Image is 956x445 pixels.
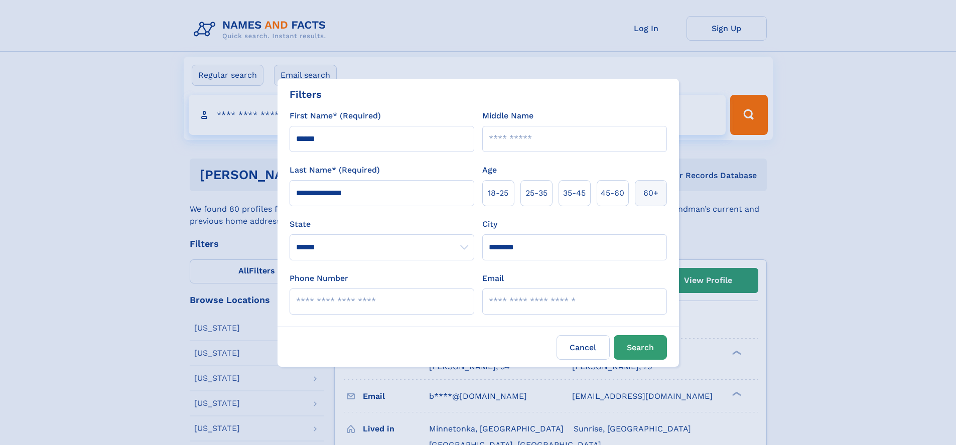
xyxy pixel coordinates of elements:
[290,272,348,284] label: Phone Number
[290,110,381,122] label: First Name* (Required)
[563,187,586,199] span: 35‑45
[482,110,533,122] label: Middle Name
[601,187,624,199] span: 45‑60
[557,335,610,360] label: Cancel
[488,187,508,199] span: 18‑25
[482,218,497,230] label: City
[643,187,658,199] span: 60+
[482,164,497,176] label: Age
[525,187,548,199] span: 25‑35
[290,87,322,102] div: Filters
[290,218,474,230] label: State
[482,272,504,284] label: Email
[614,335,667,360] button: Search
[290,164,380,176] label: Last Name* (Required)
